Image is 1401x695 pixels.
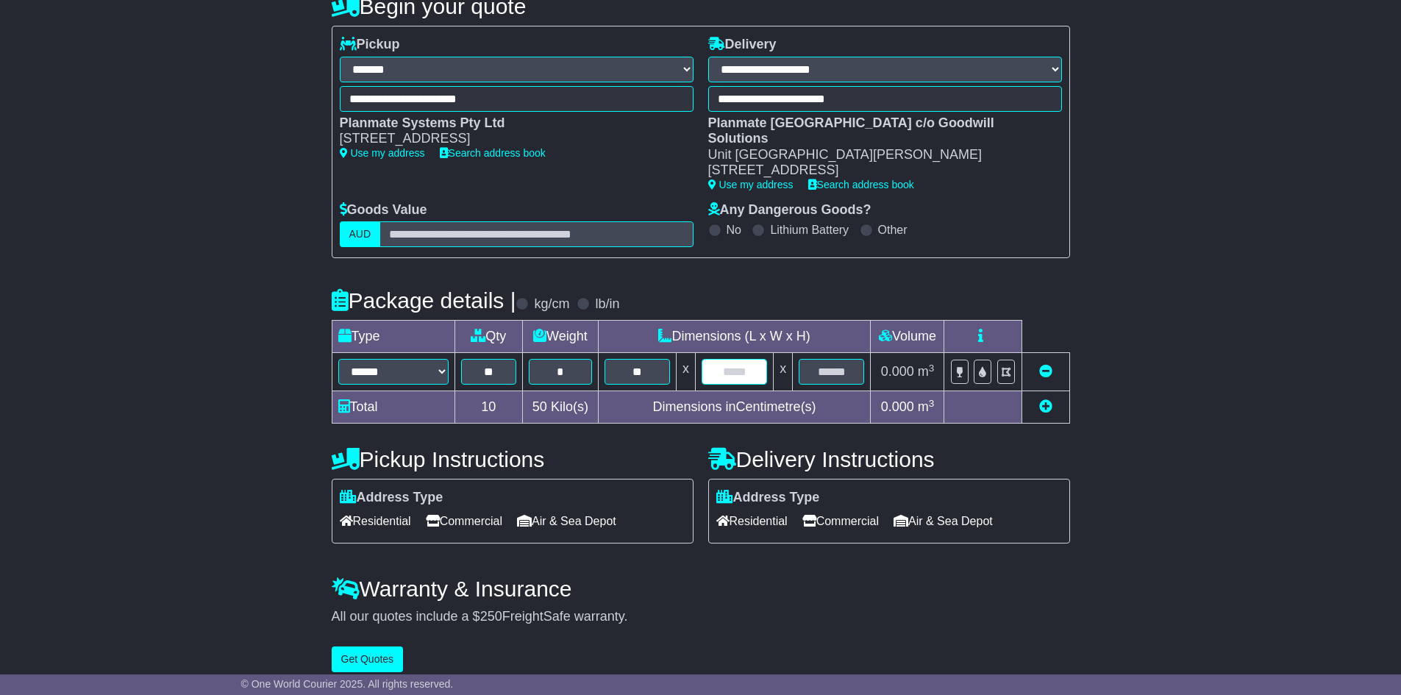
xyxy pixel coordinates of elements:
[595,296,619,313] label: lb/in
[332,321,454,353] td: Type
[727,223,741,237] label: No
[532,399,547,414] span: 50
[340,131,679,147] div: [STREET_ADDRESS]
[716,510,788,532] span: Residential
[340,510,411,532] span: Residential
[332,447,694,471] h4: Pickup Instructions
[708,147,1047,163] div: Unit [GEOGRAPHIC_DATA][PERSON_NAME]
[340,147,425,159] a: Use my address
[708,179,794,190] a: Use my address
[454,321,523,353] td: Qty
[708,163,1047,179] div: [STREET_ADDRESS]
[708,115,1047,147] div: Planmate [GEOGRAPHIC_DATA] c/o Goodwill Solutions
[918,364,935,379] span: m
[1039,399,1052,414] a: Add new item
[517,510,616,532] span: Air & Sea Depot
[708,202,871,218] label: Any Dangerous Goods?
[332,288,516,313] h4: Package details |
[332,391,454,424] td: Total
[774,353,793,391] td: x
[598,321,871,353] td: Dimensions (L x W x H)
[340,37,400,53] label: Pickup
[929,363,935,374] sup: 3
[332,577,1070,601] h4: Warranty & Insurance
[871,321,944,353] td: Volume
[340,221,381,247] label: AUD
[929,398,935,409] sup: 3
[332,609,1070,625] div: All our quotes include a $ FreightSafe warranty.
[340,202,427,218] label: Goods Value
[918,399,935,414] span: m
[340,490,443,506] label: Address Type
[534,296,569,313] label: kg/cm
[808,179,914,190] a: Search address book
[894,510,993,532] span: Air & Sea Depot
[802,510,879,532] span: Commercial
[881,399,914,414] span: 0.000
[332,646,404,672] button: Get Quotes
[708,447,1070,471] h4: Delivery Instructions
[426,510,502,532] span: Commercial
[523,321,599,353] td: Weight
[440,147,546,159] a: Search address book
[1039,364,1052,379] a: Remove this item
[480,609,502,624] span: 250
[878,223,908,237] label: Other
[241,678,454,690] span: © One World Courier 2025. All rights reserved.
[598,391,871,424] td: Dimensions in Centimetre(s)
[770,223,849,237] label: Lithium Battery
[523,391,599,424] td: Kilo(s)
[340,115,679,132] div: Planmate Systems Pty Ltd
[708,37,777,53] label: Delivery
[676,353,695,391] td: x
[716,490,820,506] label: Address Type
[454,391,523,424] td: 10
[881,364,914,379] span: 0.000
